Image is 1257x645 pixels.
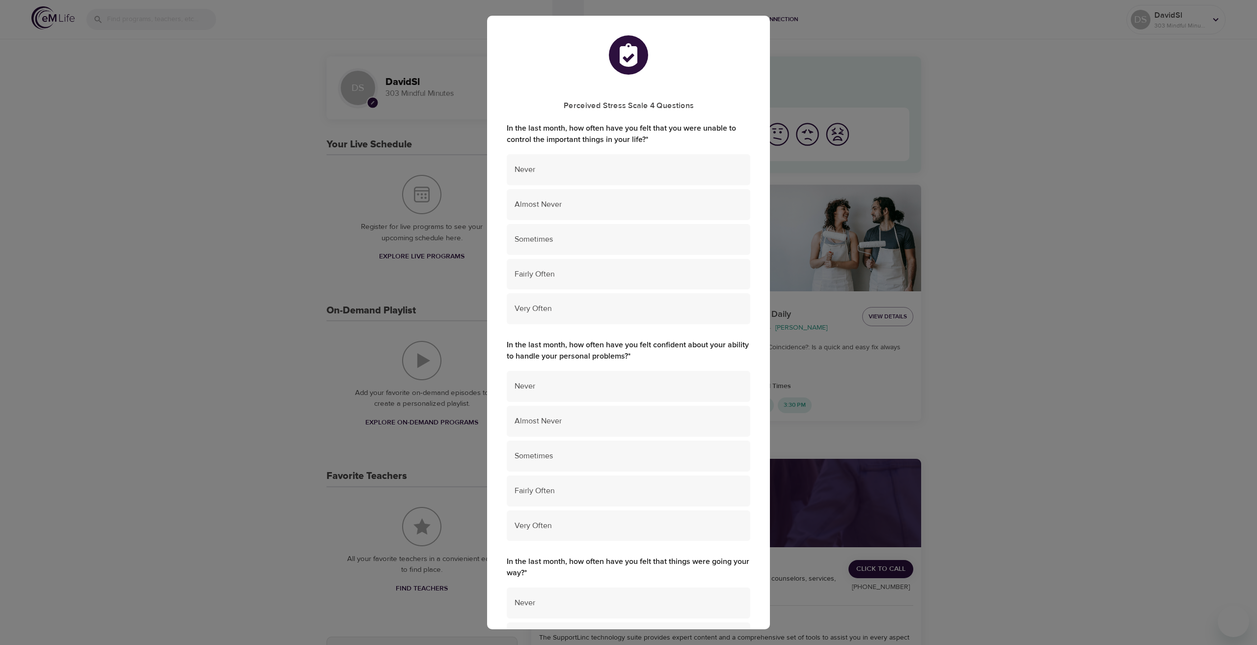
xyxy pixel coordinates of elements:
span: Very Often [515,303,742,314]
span: Fairly Often [515,269,742,280]
span: Almost Never [515,416,742,427]
label: In the last month, how often have you felt that things were going your way? [507,556,750,579]
label: In the last month, how often have you felt that you were unable to control the important things i... [507,123,750,145]
span: Sometimes [515,450,742,462]
span: Never [515,164,742,175]
label: In the last month, how often have you felt confident about your ability to handle your personal p... [507,339,750,362]
span: Very Often [515,520,742,532]
span: Fairly Often [515,485,742,497]
span: Almost Never [515,199,742,210]
span: Sometimes [515,234,742,245]
h5: Perceived Stress Scale 4 Questions [507,101,750,111]
span: Never [515,597,742,609]
span: Never [515,381,742,392]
